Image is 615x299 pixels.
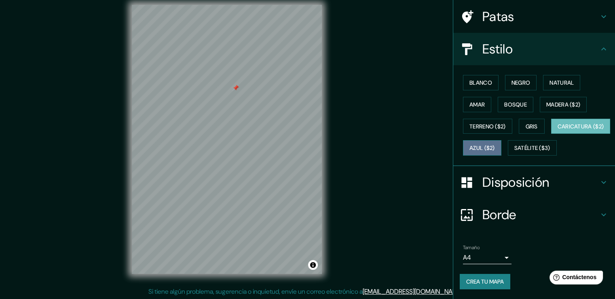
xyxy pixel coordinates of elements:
[308,260,318,270] button: Activar o desactivar atribución
[463,140,501,156] button: Azul ($2)
[549,79,574,86] font: Natural
[526,123,538,130] font: Gris
[546,101,580,108] font: Madera ($2)
[466,278,504,285] font: Crea tu mapa
[463,119,512,134] button: Terreno ($2)
[453,199,615,231] div: Borde
[469,79,492,86] font: Blanco
[148,287,363,296] font: Si tiene algún problema, sugerencia o inquietud, envíe un correo electrónico a
[543,75,580,90] button: Natural
[132,5,322,274] canvas: Mapa
[514,145,550,152] font: Satélite ($3)
[508,140,557,156] button: Satélite ($3)
[482,206,516,223] font: Borde
[460,274,510,289] button: Crea tu mapa
[469,101,485,108] font: Amar
[469,123,506,130] font: Terreno ($2)
[463,97,491,112] button: Amar
[469,145,495,152] font: Azul ($2)
[482,174,549,191] font: Disposición
[453,0,615,33] div: Patas
[504,101,527,108] font: Bosque
[482,41,513,58] font: Estilo
[498,97,533,112] button: Bosque
[453,33,615,65] div: Estilo
[505,75,537,90] button: Negro
[463,253,471,262] font: A4
[540,97,587,112] button: Madera ($2)
[463,244,480,251] font: Tamaño
[463,75,499,90] button: Blanco
[511,79,530,86] font: Negro
[558,123,604,130] font: Caricatura ($2)
[453,166,615,199] div: Disposición
[551,119,611,134] button: Caricatura ($2)
[482,8,514,25] font: Patas
[463,251,511,264] div: A4
[543,267,606,290] iframe: Lanzador de widgets de ayuda
[363,287,463,296] a: [EMAIL_ADDRESS][DOMAIN_NAME]
[519,119,545,134] button: Gris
